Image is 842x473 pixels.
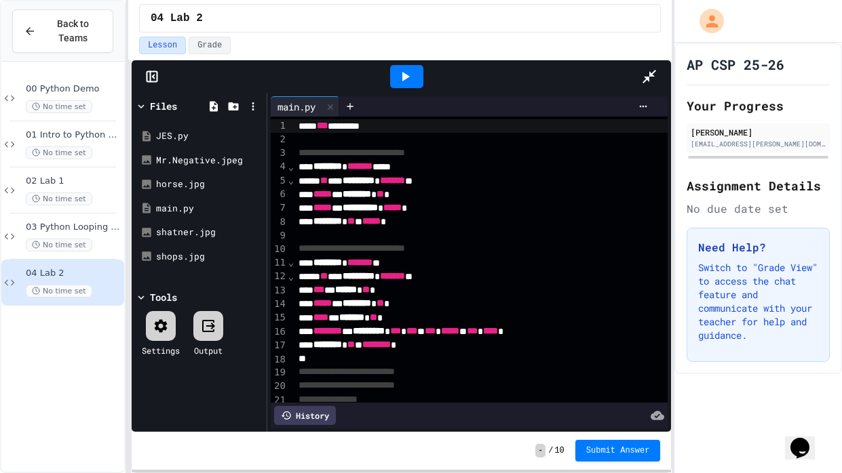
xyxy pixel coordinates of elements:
div: 8 [271,215,288,229]
div: 10 [271,243,288,256]
button: Back to Teams [12,9,113,53]
span: No time set [26,285,92,297]
div: My Account [685,5,727,37]
div: 4 [271,160,288,173]
span: Fold line [288,161,294,172]
button: Submit Answer [575,440,661,461]
div: 11 [271,256,288,270]
div: [PERSON_NAME] [691,126,826,138]
div: Tools [150,290,177,304]
div: 18 [271,353,288,367]
div: 19 [271,366,288,379]
span: 03 Python Looping Notes [26,222,121,233]
div: 5 [271,174,288,188]
div: [EMAIL_ADDRESS][PERSON_NAME][DOMAIN_NAME] [691,139,826,149]
div: 3 [271,146,288,160]
div: 20 [271,379,288,393]
h2: Your Progress [687,96,830,115]
span: 01 Intro to Python Notes [26,129,121,141]
span: 04 Lab 2 [26,268,121,279]
span: 10 [554,445,564,456]
div: 6 [271,188,288,201]
span: Fold line [288,271,294,282]
span: Fold line [288,257,294,268]
span: No time set [26,146,92,159]
span: No time set [26,192,92,205]
span: Submit Answer [586,445,650,456]
h2: Assignment Details [687,176,830,195]
span: - [535,444,546,457]
div: Settings [142,344,180,356]
div: 15 [271,311,288,325]
div: 13 [271,284,288,297]
div: 7 [271,201,288,215]
div: History [274,406,336,425]
div: shops.jpg [156,250,262,264]
div: 9 [271,229,288,243]
div: 21 [271,394,288,407]
div: 2 [271,133,288,146]
span: No time set [26,239,92,251]
div: Files [150,99,177,113]
span: / [548,445,553,456]
div: main.py [271,100,322,114]
iframe: chat widget [785,419,828,459]
div: 16 [271,325,288,339]
div: shatner.jpg [156,226,262,239]
span: 04 Lab 2 [151,10,203,26]
span: Back to Teams [44,17,102,45]
span: 00 Python Demo [26,83,121,95]
div: 17 [271,339,288,352]
span: Fold line [288,175,294,186]
span: 02 Lab 1 [26,176,121,187]
div: horse.jpg [156,178,262,191]
span: No time set [26,100,92,113]
h3: Need Help? [698,239,818,255]
button: Grade [189,37,231,54]
h1: AP CSP 25-26 [687,55,784,74]
div: 1 [271,119,288,133]
p: Switch to "Grade View" to access the chat feature and communicate with your teacher for help and ... [698,261,818,342]
div: Output [194,344,223,356]
div: 12 [271,270,288,283]
div: JES.py [156,129,262,143]
button: Lesson [139,37,186,54]
div: 14 [271,297,288,311]
div: main.py [271,96,339,117]
div: Mr.Negative.jpeg [156,154,262,167]
div: main.py [156,202,262,215]
div: No due date set [687,201,830,217]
